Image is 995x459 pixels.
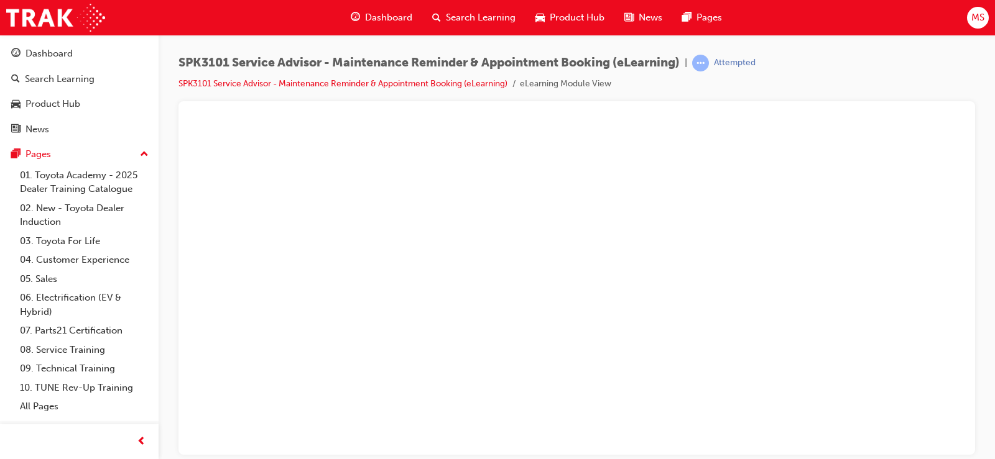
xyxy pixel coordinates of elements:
[692,55,709,71] span: learningRecordVerb_ATTEMPT-icon
[178,78,507,89] a: SPK3101 Service Advisor - Maintenance Reminder & Appointment Booking (eLearning)
[11,99,21,110] span: car-icon
[5,143,154,166] button: Pages
[15,378,154,398] a: 10. TUNE Rev-Up Training
[614,5,672,30] a: news-iconNews
[351,10,360,25] span: guage-icon
[5,68,154,91] a: Search Learning
[178,56,680,70] span: SPK3101 Service Advisor - Maintenance Reminder & Appointment Booking (eLearning)
[714,57,756,69] div: Attempted
[5,93,154,116] a: Product Hub
[11,48,21,60] span: guage-icon
[971,11,984,25] span: MS
[15,250,154,270] a: 04. Customer Experience
[25,97,80,111] div: Product Hub
[682,10,692,25] span: pages-icon
[672,5,732,30] a: pages-iconPages
[365,11,412,25] span: Dashboard
[685,56,687,70] span: |
[550,11,604,25] span: Product Hub
[341,5,422,30] a: guage-iconDashboard
[15,397,154,416] a: All Pages
[446,11,516,25] span: Search Learning
[432,10,441,25] span: search-icon
[15,321,154,340] a: 07. Parts21 Certification
[11,124,21,135] span: news-icon
[15,232,154,251] a: 03. Toyota For Life
[422,5,525,30] a: search-iconSearch Learning
[5,40,154,143] button: DashboardSearch LearningProduct HubNews
[11,149,21,160] span: pages-icon
[535,10,545,25] span: car-icon
[137,434,146,450] span: prev-icon
[25,72,95,86] div: Search Learning
[696,11,722,25] span: Pages
[15,340,154,360] a: 08. Service Training
[25,122,49,137] div: News
[25,47,73,61] div: Dashboard
[140,147,149,163] span: up-icon
[11,74,20,85] span: search-icon
[5,118,154,141] a: News
[639,11,662,25] span: News
[15,270,154,289] a: 05. Sales
[525,5,614,30] a: car-iconProduct Hub
[520,77,611,91] li: eLearning Module View
[6,4,105,32] img: Trak
[15,199,154,232] a: 02. New - Toyota Dealer Induction
[624,10,634,25] span: news-icon
[15,288,154,321] a: 06. Electrification (EV & Hybrid)
[5,42,154,65] a: Dashboard
[15,166,154,199] a: 01. Toyota Academy - 2025 Dealer Training Catalogue
[967,7,989,29] button: MS
[15,359,154,378] a: 09. Technical Training
[25,147,51,161] div: Pages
